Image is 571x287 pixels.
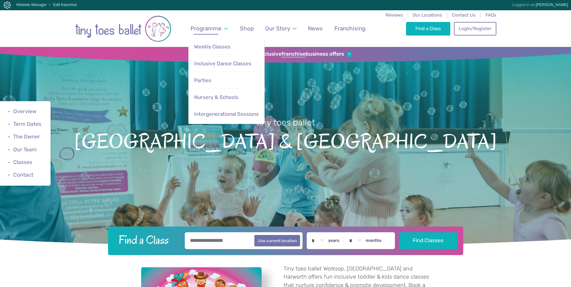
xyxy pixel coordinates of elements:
[13,159,32,165] a: Classes
[486,12,496,18] a: FAQs
[114,232,181,247] h2: Find a Class
[13,172,33,178] a: Contact
[281,51,306,57] strong: franchise
[194,91,259,104] a: Nursery & Schools
[13,147,37,153] a: Our Team
[413,12,442,18] a: Our Locations
[452,12,476,18] a: Contact Us
[256,117,315,128] small: tiny toes ballet
[13,108,36,114] a: Overview
[191,25,222,32] span: Programme
[194,74,259,87] a: Parties
[334,25,365,32] span: Franchising
[262,21,299,35] a: Our Story
[13,121,41,127] a: Term Dates
[406,22,450,35] a: Find a Class
[194,44,231,50] span: Weekly Classes
[308,25,323,32] span: News
[237,21,256,35] a: Shop
[254,235,300,246] button: Use current location
[194,57,259,70] a: Inclusive Dance Classes
[194,77,211,83] span: Parties
[265,25,290,32] span: Our Story
[386,12,403,18] a: Reviews
[75,14,171,44] img: tiny toes ballet
[194,60,251,66] span: Inclusive Dance Classes
[11,128,560,153] span: [GEOGRAPHIC_DATA] & [GEOGRAPHIC_DATA]
[366,238,382,243] label: months
[399,232,457,249] button: Find Classes
[188,21,231,35] a: Programme
[219,51,352,57] a: Sign up for our exclusivefranchisebusiness offers
[194,111,259,117] span: Intergenerational Sessions
[328,238,340,243] label: years
[194,94,238,100] span: Nursery & Schools
[194,108,259,121] a: Intergenerational Sessions
[305,21,326,35] a: News
[194,40,259,53] a: Weekly Classes
[454,22,496,35] a: Login/Register
[13,134,40,140] a: The Owner
[75,10,171,47] a: Go to home page
[240,25,254,32] span: Shop
[331,21,368,35] a: Franchising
